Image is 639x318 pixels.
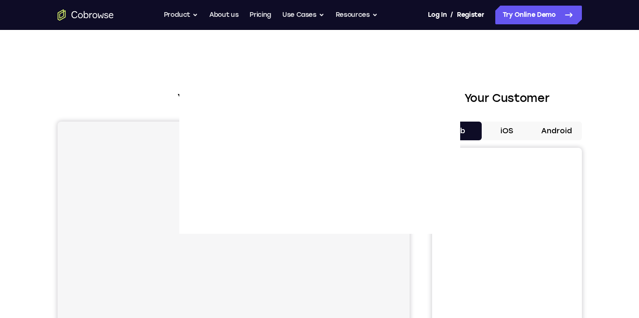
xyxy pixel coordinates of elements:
[179,47,460,234] img: blank image
[282,6,324,24] button: Use Cases
[428,6,447,24] a: Log In
[457,6,484,24] a: Register
[336,6,378,24] button: Resources
[164,6,198,24] button: Product
[58,9,114,21] a: Go to the home page
[58,90,410,107] h2: Your Support Agent
[495,6,582,24] a: Try Online Demo
[450,9,453,21] span: /
[482,122,532,140] button: iOS
[432,90,582,107] h2: Your Customer
[532,122,582,140] button: Android
[209,6,238,24] a: About us
[250,6,271,24] a: Pricing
